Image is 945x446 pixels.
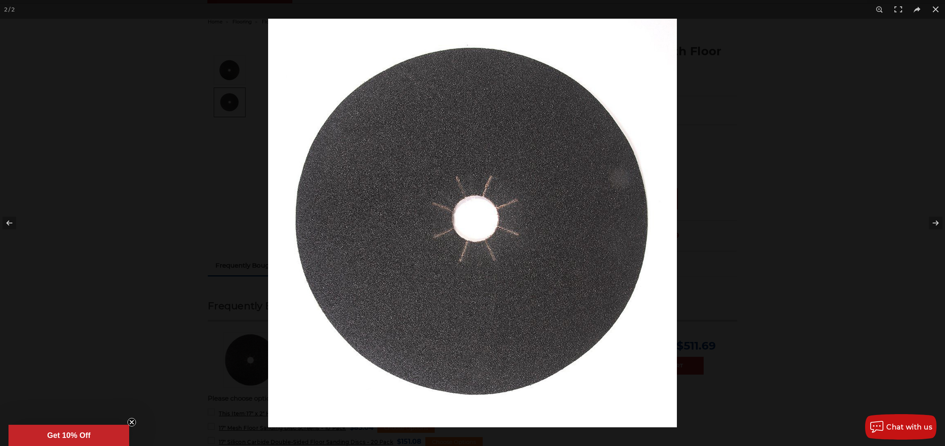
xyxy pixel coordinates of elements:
img: 16-in_x_2-in_60_Grit__40951.1570196622.jpg [268,19,677,427]
span: Get 10% Off [47,431,91,440]
div: Get 10% OffClose teaser [8,425,129,446]
span: Chat with us [886,423,932,431]
button: Next (arrow right) [915,202,945,244]
button: Chat with us [865,414,937,440]
button: Close teaser [127,418,136,426]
